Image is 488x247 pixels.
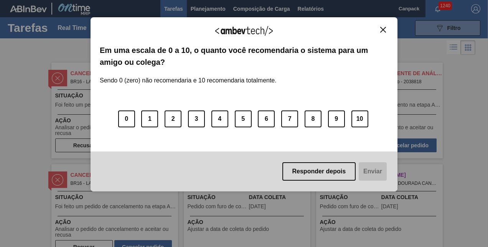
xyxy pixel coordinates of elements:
[118,110,135,127] button: 0
[188,110,205,127] button: 3
[100,68,277,84] label: Sendo 0 (zero) não recomendaria e 10 recomendaria totalmente.
[165,110,181,127] button: 2
[211,110,228,127] button: 4
[380,27,386,33] img: Close
[215,26,273,36] img: Logo Ambevtech
[378,26,388,33] button: Close
[258,110,275,127] button: 6
[281,110,298,127] button: 7
[351,110,368,127] button: 10
[141,110,158,127] button: 1
[100,44,388,68] label: Em uma escala de 0 a 10, o quanto você recomendaria o sistema para um amigo ou colega?
[305,110,321,127] button: 8
[282,162,356,181] button: Responder depois
[235,110,252,127] button: 5
[328,110,345,127] button: 9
